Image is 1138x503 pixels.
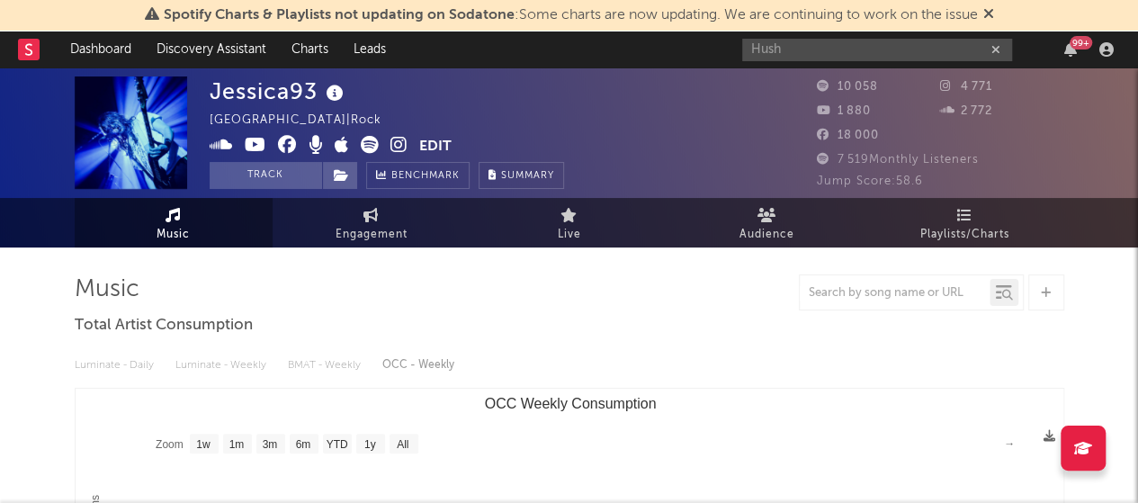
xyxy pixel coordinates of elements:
[75,198,273,247] a: Music
[501,171,554,181] span: Summary
[817,105,871,117] span: 1 880
[157,224,190,246] span: Music
[262,438,277,451] text: 3m
[363,438,375,451] text: 1y
[164,8,978,22] span: : Some charts are now updating. We are continuing to work on the issue
[1004,437,1015,450] text: →
[742,39,1012,61] input: Search for artists
[1064,42,1077,57] button: 99+
[210,162,322,189] button: Track
[866,198,1064,247] a: Playlists/Charts
[920,224,1009,246] span: Playlists/Charts
[326,438,347,451] text: YTD
[279,31,341,67] a: Charts
[940,105,992,117] span: 2 772
[397,438,408,451] text: All
[210,76,348,106] div: Jessica93
[558,224,581,246] span: Live
[336,224,408,246] span: Engagement
[228,438,244,451] text: 1m
[470,198,668,247] a: Live
[817,81,878,93] span: 10 058
[817,175,923,187] span: Jump Score: 58.6
[983,8,994,22] span: Dismiss
[75,315,253,337] span: Total Artist Consumption
[156,438,184,451] text: Zoom
[144,31,279,67] a: Discovery Assistant
[484,396,656,411] text: OCC Weekly Consumption
[1070,36,1092,49] div: 99 +
[940,81,992,93] span: 4 771
[391,166,460,187] span: Benchmark
[341,31,399,67] a: Leads
[817,154,979,166] span: 7 519 Monthly Listeners
[196,438,211,451] text: 1w
[419,136,452,158] button: Edit
[164,8,515,22] span: Spotify Charts & Playlists not updating on Sodatone
[479,162,564,189] button: Summary
[58,31,144,67] a: Dashboard
[295,438,310,451] text: 6m
[817,130,879,141] span: 18 000
[273,198,470,247] a: Engagement
[800,286,990,301] input: Search by song name or URL
[668,198,866,247] a: Audience
[210,110,402,131] div: [GEOGRAPHIC_DATA] | Rock
[739,224,794,246] span: Audience
[366,162,470,189] a: Benchmark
